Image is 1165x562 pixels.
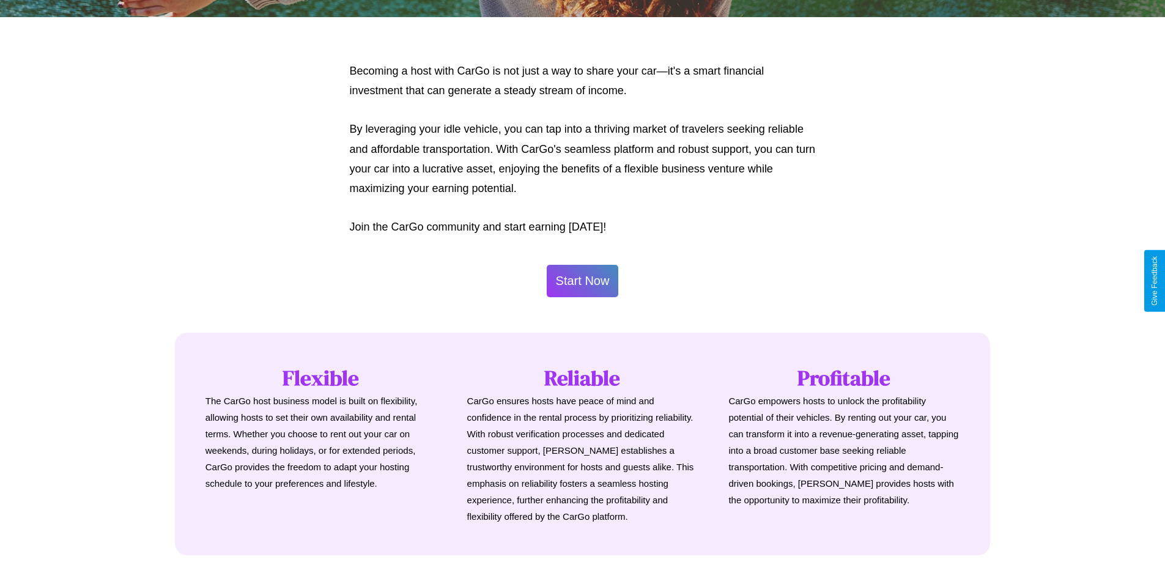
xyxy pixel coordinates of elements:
p: CarGo empowers hosts to unlock the profitability potential of their vehicles. By renting out your... [728,393,960,508]
p: Join the CarGo community and start earning [DATE]! [350,217,816,237]
button: Start Now [547,265,619,297]
p: CarGo ensures hosts have peace of mind and confidence in the rental process by prioritizing relia... [467,393,698,525]
h1: Reliable [467,363,698,393]
h1: Profitable [728,363,960,393]
p: By leveraging your idle vehicle, you can tap into a thriving market of travelers seeking reliable... [350,119,816,199]
div: Give Feedback [1150,256,1159,306]
p: Becoming a host with CarGo is not just a way to share your car—it's a smart financial investment ... [350,61,816,101]
p: The CarGo host business model is built on flexibility, allowing hosts to set their own availabili... [205,393,437,492]
h1: Flexible [205,363,437,393]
